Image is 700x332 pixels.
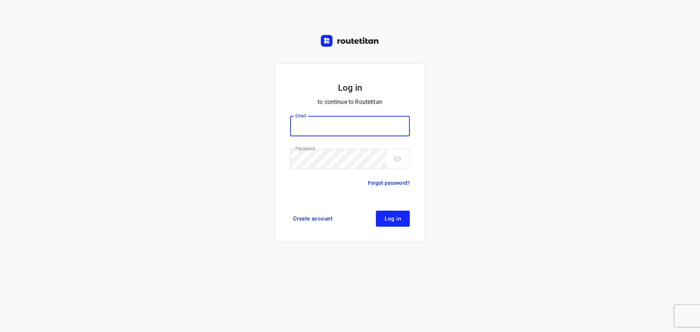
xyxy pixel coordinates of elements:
[368,179,410,187] a: Forgot password?
[321,35,379,48] a: Routetitan
[290,82,410,94] h5: Log in
[376,211,410,227] button: Log in
[290,97,410,107] p: to continue to Routetitan
[321,35,379,47] img: Routetitan
[390,152,405,166] button: toggle password visibility
[290,211,335,227] a: Create account
[293,216,332,222] span: Create account
[385,216,401,222] span: Log in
